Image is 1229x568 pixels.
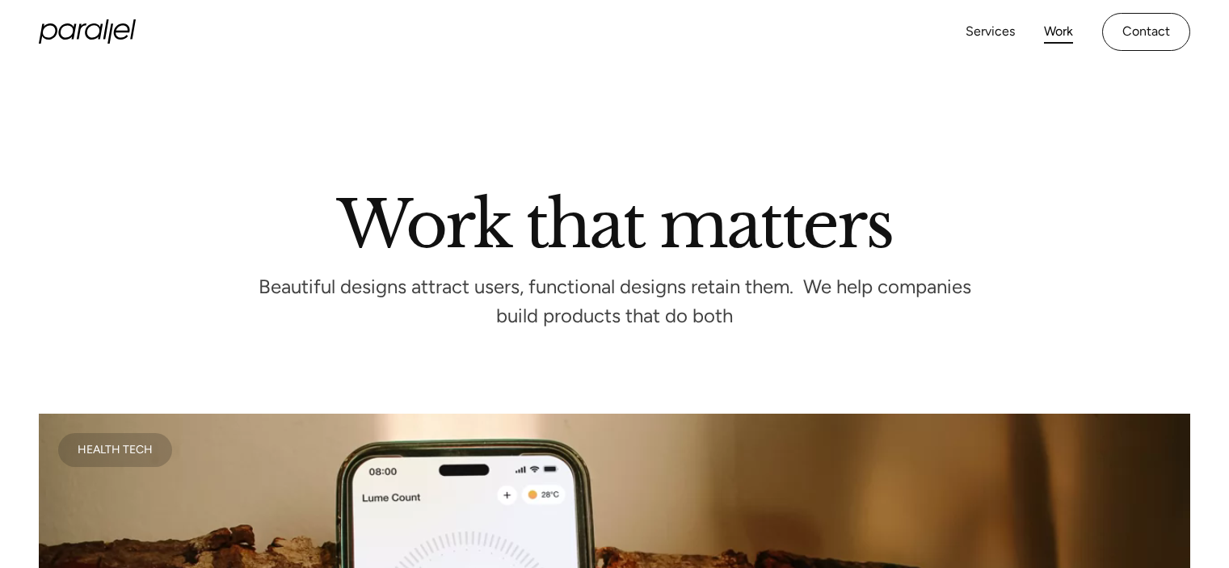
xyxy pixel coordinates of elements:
a: Services [966,20,1015,44]
h2: Work that matters [154,193,1075,248]
p: Beautiful designs attract users, functional designs retain them. We help companies build products... [251,280,979,323]
a: Contact [1102,13,1190,51]
div: Health Tech [78,446,153,454]
a: Work [1044,20,1073,44]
